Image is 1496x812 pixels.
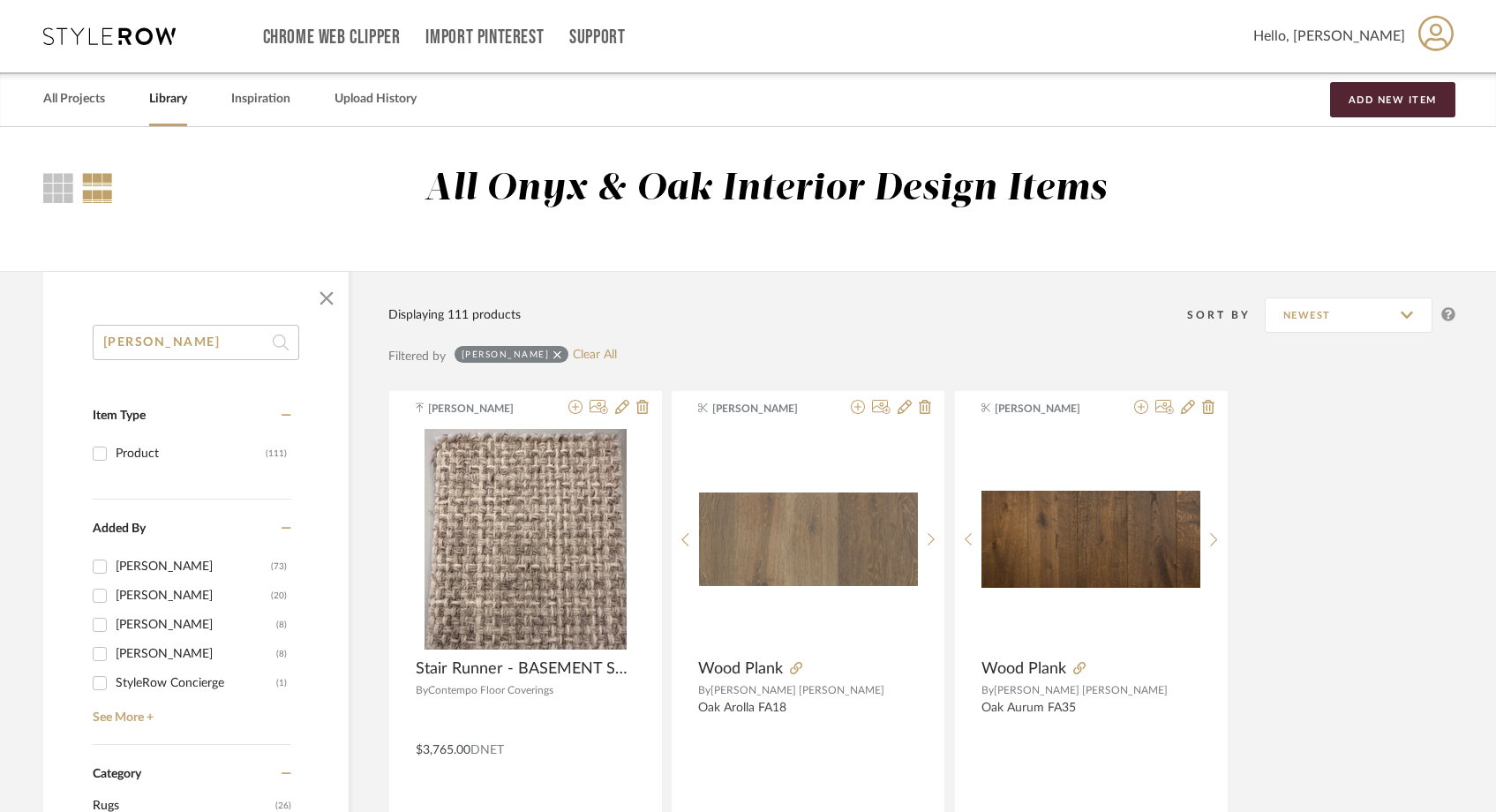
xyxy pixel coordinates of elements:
[116,640,276,668] div: [PERSON_NAME]
[93,767,141,782] span: Category
[1330,82,1455,117] button: Add New Item
[266,440,287,468] div: (111)
[569,30,625,45] a: Support
[116,582,271,610] div: [PERSON_NAME]
[263,30,401,45] a: Chrome Web Clipper
[981,491,1200,587] img: Wood Plank
[462,349,550,360] div: [PERSON_NAME]
[425,30,544,45] a: Import Pinterest
[416,685,428,695] span: By
[425,167,1107,212] div: All Onyx & Oak Interior Design Items
[1187,306,1265,324] div: Sort By
[698,659,783,679] span: Wood Plank
[710,685,884,695] span: [PERSON_NAME] [PERSON_NAME]
[699,492,918,586] img: Wood Plank
[271,582,287,610] div: (20)
[994,685,1168,695] span: [PERSON_NAME] [PERSON_NAME]
[116,440,266,468] div: Product
[116,611,276,639] div: [PERSON_NAME]
[116,553,271,581] div: [PERSON_NAME]
[1253,26,1405,47] span: Hello, [PERSON_NAME]
[271,553,287,581] div: (73)
[428,685,553,695] span: Contempo Floor Coverings
[416,744,470,756] span: $3,765.00
[93,325,299,360] input: Search within 111 results
[981,701,1201,731] div: Oak Aurum FA35
[276,611,287,639] div: (8)
[698,685,710,695] span: By
[388,305,521,325] div: Displaying 111 products
[88,697,291,726] a: See More +
[981,685,994,695] span: By
[116,669,276,697] div: StyleRow Concierge
[93,523,146,535] span: Added By
[149,87,187,111] a: Library
[276,669,287,697] div: (1)
[416,659,628,679] span: Stair Runner - BASEMENT STAIRS
[309,281,344,316] button: Close
[335,87,417,111] a: Upload History
[698,701,918,731] div: Oak Arolla FA18
[712,401,823,417] span: [PERSON_NAME]
[425,429,627,650] img: Stair Runner - BASEMENT STAIRS
[231,87,290,111] a: Inspiration
[93,410,146,422] span: Item Type
[573,348,617,363] a: Clear All
[981,659,1066,679] span: Wood Plank
[43,87,105,111] a: All Projects
[995,401,1106,417] span: [PERSON_NAME]
[388,347,446,366] div: Filtered by
[428,401,539,417] span: [PERSON_NAME]
[470,744,504,756] span: DNET
[276,640,287,668] div: (8)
